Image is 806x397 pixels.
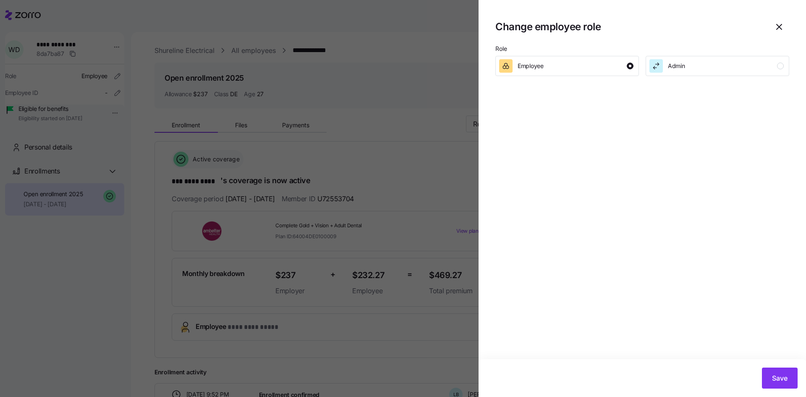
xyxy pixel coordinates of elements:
span: Employee [518,62,544,70]
p: Role [495,45,789,56]
span: Admin [668,62,685,70]
button: Save [762,368,798,389]
span: Save [772,373,788,383]
h1: Change employee role [495,20,601,33]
